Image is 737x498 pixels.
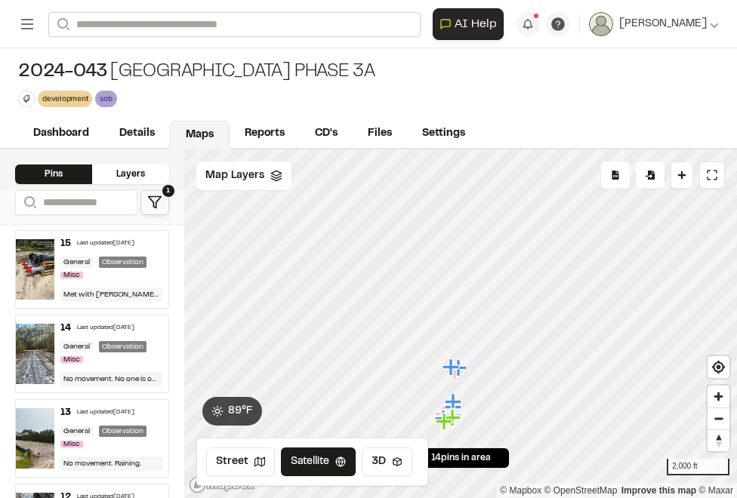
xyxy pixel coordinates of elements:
[60,287,163,302] div: Met with [PERSON_NAME] from [PERSON_NAME] Utilities to verify the fire hydrants delivered to the ...
[18,60,107,85] span: 2024-043
[16,324,54,384] img: file
[18,119,104,148] a: Dashboard
[708,430,729,451] span: Reset bearing to north
[445,392,464,412] div: Map marker
[433,8,504,40] button: Open AI Assistant
[15,164,92,184] div: Pins
[589,12,613,36] img: User
[450,358,470,378] div: Map marker
[95,91,116,106] div: sob
[60,321,71,335] div: 14
[444,408,464,428] div: Map marker
[104,119,170,148] a: Details
[544,485,618,496] a: OpenStreetMap
[698,485,733,496] a: Maxar
[205,168,264,184] span: Map Layers
[60,456,163,471] div: No movement. Raining.
[444,407,464,427] div: Map marker
[619,16,707,32] span: [PERSON_NAME]
[77,324,134,333] div: Last updated [DATE]
[140,190,169,215] button: 1
[435,409,455,429] div: Map marker
[446,362,466,382] div: Map marker
[18,91,35,107] button: Edit Tags
[436,412,455,432] div: Map marker
[708,386,729,407] button: Zoom in
[77,408,134,417] div: Last updated [DATE]
[443,358,462,377] div: Map marker
[16,239,54,300] img: file
[162,185,174,197] span: 1
[708,407,729,429] button: Zoom out
[455,15,497,33] span: AI Help
[48,12,76,37] button: Search
[99,426,146,437] div: Observation
[601,161,630,189] div: No pins available to export
[407,119,480,148] a: Settings
[77,239,134,248] div: Last updated [DATE]
[60,237,71,251] div: 15
[708,356,729,378] button: Find my location
[92,164,169,184] div: Layers
[18,60,375,85] div: [GEOGRAPHIC_DATA] Phase 3A
[60,341,93,352] div: General
[60,406,71,420] div: 13
[60,257,93,268] div: General
[60,356,83,363] span: Misc
[353,119,407,148] a: Files
[500,485,541,496] a: Mapbox
[16,408,54,469] img: file
[15,190,42,215] button: Search
[170,121,230,149] a: Maps
[589,12,719,36] button: [PERSON_NAME]
[99,341,146,352] div: Observation
[667,459,729,475] div: 2,000 ft
[636,161,665,189] div: Import Pins into your project
[431,451,491,465] span: 14 pins in area
[99,257,146,268] div: Observation
[60,441,83,447] span: Misc
[300,119,353,148] a: CD's
[435,404,455,424] div: Map marker
[189,476,255,493] a: Mapbox logo
[206,447,275,476] button: Street
[60,426,93,437] div: General
[60,272,83,278] span: Misc
[621,485,696,496] a: Map feedback
[708,429,729,451] button: Reset bearing to north
[230,119,300,148] a: Reports
[60,372,163,386] div: No movement. No one is on site.
[202,397,262,426] button: 89°F
[362,447,412,476] button: 3D
[38,91,92,106] div: development
[281,447,356,476] button: Satellite
[433,8,510,40] div: Open AI Assistant
[228,403,253,420] span: 89 ° F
